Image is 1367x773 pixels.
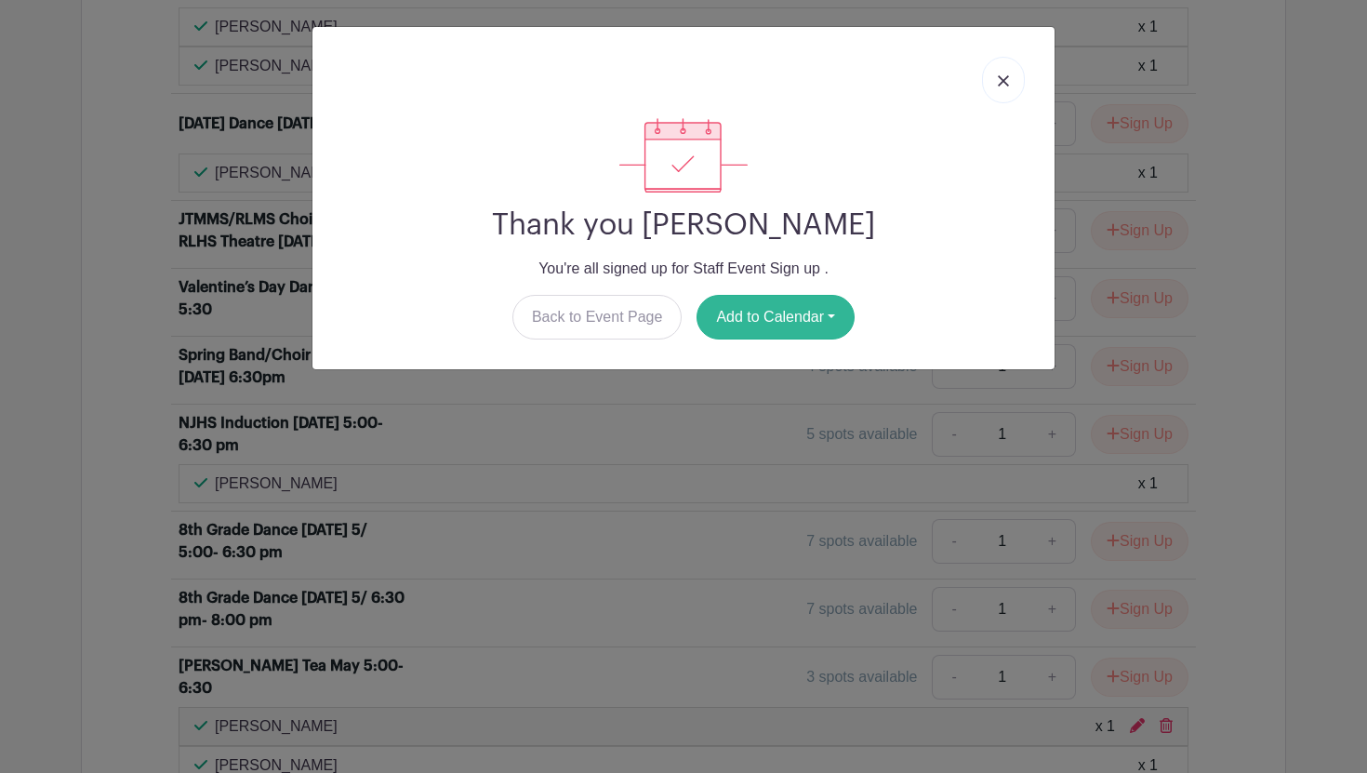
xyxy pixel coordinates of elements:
[697,295,855,340] button: Add to Calendar
[512,295,683,340] a: Back to Event Page
[327,258,1040,280] p: You're all signed up for Staff Event Sign up .
[327,207,1040,243] h2: Thank you [PERSON_NAME]
[619,118,748,193] img: signup_complete-c468d5dda3e2740ee63a24cb0ba0d3ce5d8a4ecd24259e683200fb1569d990c8.svg
[998,75,1009,87] img: close_button-5f87c8562297e5c2d7936805f587ecaba9071eb48480494691a3f1689db116b3.svg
